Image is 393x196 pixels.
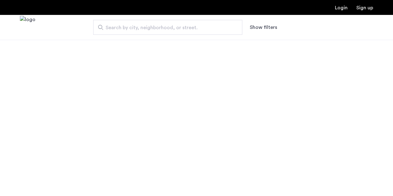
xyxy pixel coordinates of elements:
input: Apartment Search [93,20,242,35]
a: Registration [356,5,373,10]
a: Cazamio Logo [20,16,35,39]
button: Show or hide filters [250,24,277,31]
a: Login [335,5,348,10]
span: Search by city, neighborhood, or street. [106,24,225,31]
img: logo [20,16,35,39]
